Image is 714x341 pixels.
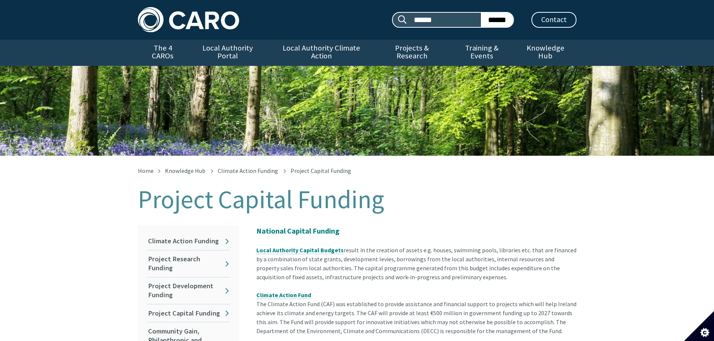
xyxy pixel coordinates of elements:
[147,304,230,322] a: Project Capital Funding
[138,186,576,213] h1: Project Capital Funding
[147,250,230,277] a: Project Research Funding
[256,226,340,235] span: National Capital Funding
[515,40,576,66] a: Knowledge Hub
[449,40,515,66] a: Training & Events
[138,167,154,174] a: Home
[188,40,268,66] a: Local Authority Portal
[138,40,188,66] a: The 4 CAROs
[218,167,278,174] a: Climate Action Funding
[375,40,449,66] a: Projects & Research
[290,167,351,174] span: Project Capital Funding
[531,12,576,28] a: Contact
[138,7,239,32] img: Caro logo
[147,232,230,250] a: Climate Action Funding
[684,311,714,341] button: Set cookie preferences
[256,246,344,254] a: Local Authority Capital Budgets
[165,167,205,174] a: Knowledge Hub
[256,291,311,299] a: Climate Action Fund
[147,277,230,304] a: Project Development Funding
[268,40,375,66] a: Local Authority Climate Action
